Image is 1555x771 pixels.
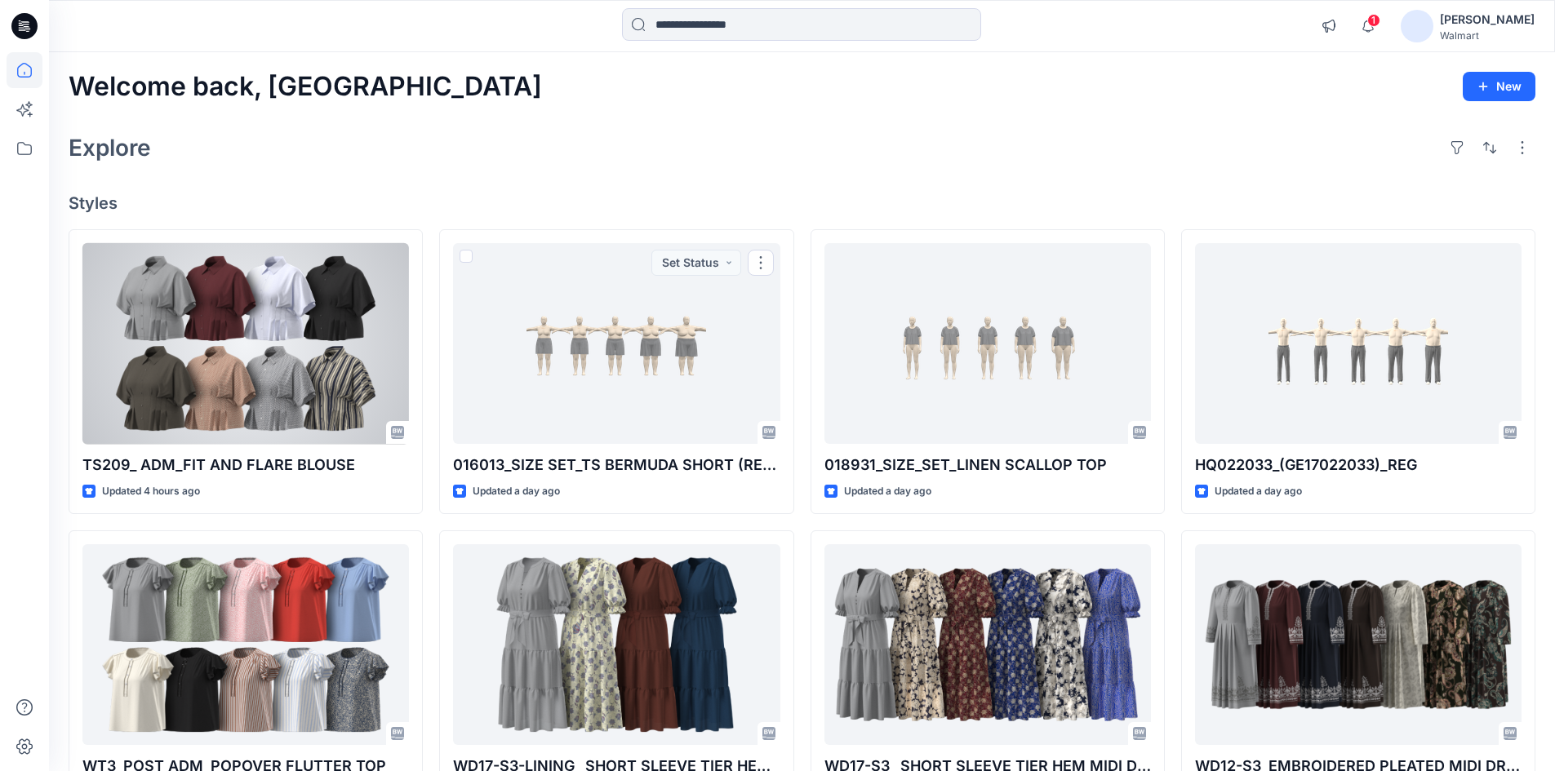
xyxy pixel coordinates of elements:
a: 018931_SIZE_SET_LINEN SCALLOP TOP [824,243,1151,445]
p: Updated a day ago [844,483,931,500]
img: avatar [1401,10,1433,42]
div: [PERSON_NAME] [1440,10,1535,29]
a: HQ022033_(GE17022033)_REG [1195,243,1522,445]
a: WD17-S3-LINING_ SHORT SLEEVE TIER HEM MIDI DRESS [453,544,780,746]
a: WD17-S3_ SHORT SLEEVE TIER HEM MIDI DRESS [824,544,1151,746]
p: HQ022033_(GE17022033)_REG [1195,454,1522,476]
p: 016013_SIZE SET_TS BERMUDA SHORT (REFINED LINEN SHORT) [453,454,780,476]
a: WD12-S3_EMBROIDERED PLEATED MIDI DRESS [1195,544,1522,746]
h2: Welcome back, [GEOGRAPHIC_DATA] [69,72,542,102]
p: 018931_SIZE_SET_LINEN SCALLOP TOP [824,454,1151,476]
div: Walmart [1440,29,1535,42]
a: TS209_ ADM_FIT AND FLARE BLOUSE [82,243,409,445]
p: Updated 4 hours ago [102,483,200,500]
h2: Explore [69,135,151,161]
h4: Styles [69,193,1535,213]
a: 016013_SIZE SET_TS BERMUDA SHORT (REFINED LINEN SHORT) [453,243,780,445]
span: 1 [1367,14,1380,27]
p: Updated a day ago [473,483,560,500]
a: WT3_POST ADM_POPOVER FLUTTER TOP [82,544,409,746]
p: TS209_ ADM_FIT AND FLARE BLOUSE [82,454,409,476]
p: Updated a day ago [1215,483,1302,500]
button: New [1463,72,1535,101]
